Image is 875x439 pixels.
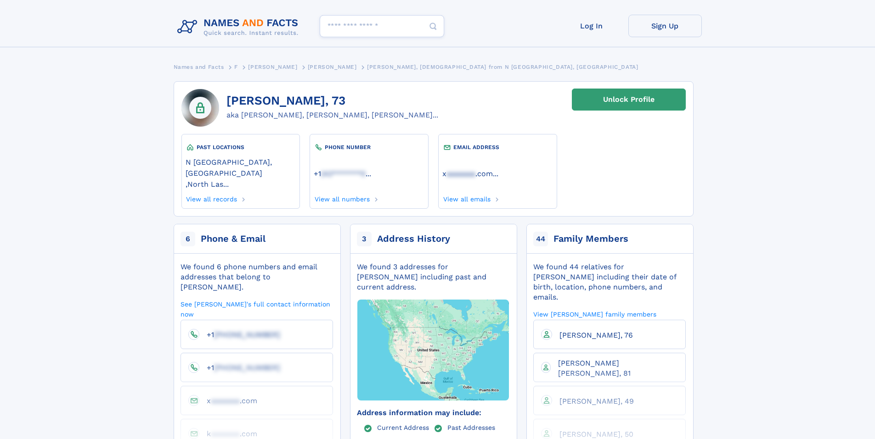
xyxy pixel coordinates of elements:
div: aka [PERSON_NAME], [PERSON_NAME], [PERSON_NAME]... [226,110,438,121]
button: Search Button [422,15,444,38]
span: [PHONE_NUMBER] [214,330,280,339]
a: Log In [555,15,628,37]
div: Phone & Email [201,233,265,245]
div: We found 44 relatives for [PERSON_NAME] including their date of birth, location, phone numbers, a... [533,262,686,302]
a: xaaaaaaa.com [442,168,493,178]
span: aaaaaaa [211,396,240,405]
a: F [234,61,238,72]
a: Names and Facts [174,61,224,72]
a: See [PERSON_NAME]'s full contact information now [181,300,333,318]
div: PAST LOCATIONS [186,143,296,152]
a: N [GEOGRAPHIC_DATA], [GEOGRAPHIC_DATA] [186,157,296,178]
a: +1[PHONE_NUMBER] [199,363,280,372]
a: Current Address [377,423,429,431]
span: [PHONE_NUMBER] [214,363,280,372]
span: [PERSON_NAME], 50 [559,430,633,439]
span: F [234,64,238,70]
span: 44 [533,232,548,246]
div: Family Members [553,233,628,245]
span: 3 [357,232,372,246]
div: We found 3 addresses for [PERSON_NAME] including past and current address. [357,262,509,292]
div: , [186,152,296,193]
a: ... [442,169,553,178]
a: View all numbers [314,193,370,203]
a: Past Addresses [447,423,495,431]
span: [PERSON_NAME], 76 [559,331,633,339]
div: Address History [377,233,450,245]
a: +1[PHONE_NUMBER] [199,330,280,339]
span: aaaaaaa [211,429,240,438]
span: 6 [181,232,195,246]
span: [PERSON_NAME] [PERSON_NAME], 81 [558,359,631,378]
span: [PERSON_NAME] [248,64,297,70]
a: Unlock Profile [572,89,686,111]
a: Sign Up [628,15,702,37]
a: [PERSON_NAME] [308,61,357,72]
a: [PERSON_NAME] [PERSON_NAME], 81 [551,358,678,377]
a: View all emails [442,193,491,203]
span: [PERSON_NAME], [DEMOGRAPHIC_DATA] from N [GEOGRAPHIC_DATA], [GEOGRAPHIC_DATA] [367,64,638,70]
a: [PERSON_NAME], 50 [552,429,633,438]
a: View [PERSON_NAME] family members [533,310,656,318]
input: search input [320,15,444,37]
span: [PERSON_NAME], 49 [559,397,634,406]
div: PHONE NUMBER [314,143,424,152]
h1: [PERSON_NAME], 73 [226,94,438,108]
span: aaaaaaa [446,169,475,178]
a: [PERSON_NAME], 49 [552,396,634,405]
div: Unlock Profile [603,89,655,110]
a: North Las... [187,179,229,189]
a: xaaaaaaa.com [199,396,257,405]
a: kaaaaaaa.com [199,429,257,438]
a: View all records [186,193,237,203]
div: EMAIL ADDRESS [442,143,553,152]
a: [PERSON_NAME], 76 [552,330,633,339]
a: [PERSON_NAME] [248,61,297,72]
img: Logo Names and Facts [174,15,306,39]
span: [PERSON_NAME] [308,64,357,70]
img: Map with markers on addresses Catherine H Floyd [341,273,525,426]
div: Address information may include: [357,408,509,418]
a: ... [314,169,424,178]
div: We found 6 phone numbers and email addresses that belong to [PERSON_NAME]. [181,262,333,292]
